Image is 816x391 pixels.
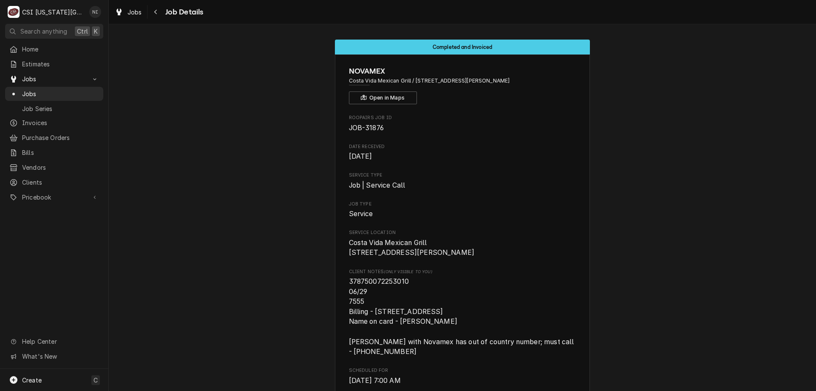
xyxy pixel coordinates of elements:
span: Search anything [20,27,67,36]
span: Address [349,77,576,85]
span: Scheduled For [349,367,576,374]
span: Client Notes [349,268,576,275]
a: Bills [5,146,103,160]
div: Date Received [349,143,576,162]
span: Jobs [127,8,142,17]
div: [object Object] [349,268,576,357]
span: Roopairs Job ID [349,114,576,121]
a: Go to What's New [5,349,103,363]
a: Go to Jobs [5,72,103,86]
a: Jobs [111,5,145,19]
div: Job Type [349,201,576,219]
span: (Only Visible to You) [384,269,432,274]
div: NI [89,6,101,18]
a: Jobs [5,87,103,101]
span: JOB-31876 [349,124,384,132]
div: CSI Kansas City's Avatar [8,6,20,18]
span: Completed and Invoiced [433,44,493,50]
span: Date Received [349,143,576,150]
div: Client Information [349,66,576,104]
span: Name [349,66,576,77]
div: Status [335,40,590,54]
div: Scheduled For [349,367,576,385]
span: [object Object] [349,277,576,357]
span: Jobs [22,74,86,83]
span: Clients [22,178,99,187]
span: Job | Service Call [349,181,405,189]
span: What's New [22,352,98,361]
span: Pricebook [22,193,86,202]
a: Estimates [5,57,103,71]
span: Service Location [349,229,576,236]
div: Nate Ingram's Avatar [89,6,101,18]
button: Open in Maps [349,91,417,104]
span: Jobs [22,89,99,98]
button: Search anythingCtrlK [5,24,103,39]
div: Service Type [349,172,576,190]
a: Job Series [5,102,103,116]
span: Bills [22,148,99,157]
span: Job Type [349,209,576,219]
span: Service Location [349,238,576,258]
span: Create [22,377,42,384]
span: Costa Vida Mexican Grill [STREET_ADDRESS][PERSON_NAME] [349,239,475,257]
a: Invoices [5,116,103,130]
span: Job Type [349,201,576,208]
span: Job Details [163,6,204,18]
span: Vendors [22,163,99,172]
span: Ctrl [77,27,88,36]
div: Service Location [349,229,576,258]
span: Scheduled For [349,376,576,386]
a: Purchase Orders [5,131,103,145]
div: C [8,6,20,18]
span: Estimates [22,60,99,68]
span: Service Type [349,172,576,179]
span: Home [22,45,99,54]
div: Roopairs Job ID [349,114,576,133]
a: Go to Help Center [5,334,103,348]
span: Purchase Orders [22,133,99,142]
span: C [93,376,98,385]
span: Job Series [22,104,99,113]
a: Home [5,42,103,56]
span: Date Received [349,151,576,162]
a: Vendors [5,160,103,174]
div: CSI [US_STATE][GEOGRAPHIC_DATA] [22,8,85,17]
span: [DATE] [349,152,372,160]
span: Help Center [22,337,98,346]
span: Service [349,210,373,218]
span: K [94,27,98,36]
span: Invoices [22,118,99,127]
span: [DATE] 7:00 AM [349,377,401,385]
span: Roopairs Job ID [349,123,576,133]
a: Clients [5,175,103,189]
span: 378750072253010 06/29 7555 Billing - [STREET_ADDRESS] Name on card - [PERSON_NAME] [PERSON_NAME] ... [349,277,576,356]
span: Service Type [349,180,576,191]
button: Navigate back [149,5,163,19]
a: Go to Pricebook [5,190,103,204]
